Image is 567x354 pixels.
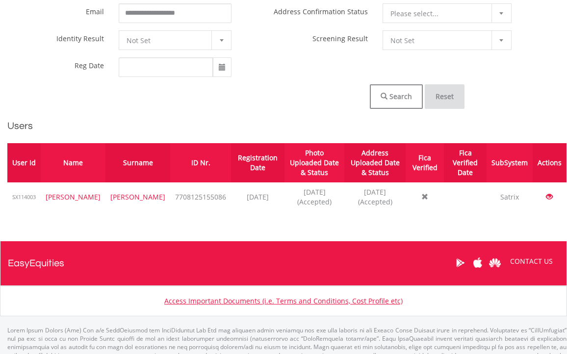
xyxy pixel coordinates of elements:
[284,182,344,212] td: [DATE] (Accepted)
[344,182,406,212] td: [DATE] (Accepted)
[274,3,368,16] label: Address Confirmation Status
[231,182,284,212] td: [DATE]
[312,30,368,43] label: Screening Result
[284,143,344,182] th: Photo Uploaded Date & Status
[390,31,489,51] span: Not Set
[469,248,486,278] a: Apple
[164,296,403,305] a: Access Important Documents (i.e. Terms and Conditions, Cost Profile etc)
[7,119,567,133] h2: Users
[56,30,104,43] label: Identity Result
[8,241,64,285] a: EasyEquities
[425,84,464,109] button: Reset
[170,143,231,182] th: ID Nr.
[105,143,170,182] th: Surname
[452,248,469,278] a: Google Play
[127,31,209,51] span: Not Set
[41,182,105,212] td: [PERSON_NAME]
[390,4,489,24] span: Please select...
[487,182,533,212] td: Satrix
[487,143,533,182] th: SubSystem
[344,143,406,182] th: Address Uploaded Date & Status
[41,143,105,182] th: Name
[7,182,41,212] td: SX114003
[503,248,560,275] a: CONTACT US
[444,143,486,182] th: Fica Verified Date
[486,248,503,278] a: Huawei
[231,143,284,182] th: Registration Date
[170,182,231,212] td: 7708125155086
[7,143,41,182] th: User Id
[105,182,170,212] td: [PERSON_NAME]
[75,57,104,70] label: Reg Date
[533,143,567,182] th: Actions
[86,3,104,16] label: Email
[370,84,423,109] button: Search
[406,143,444,182] th: Fica Verified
